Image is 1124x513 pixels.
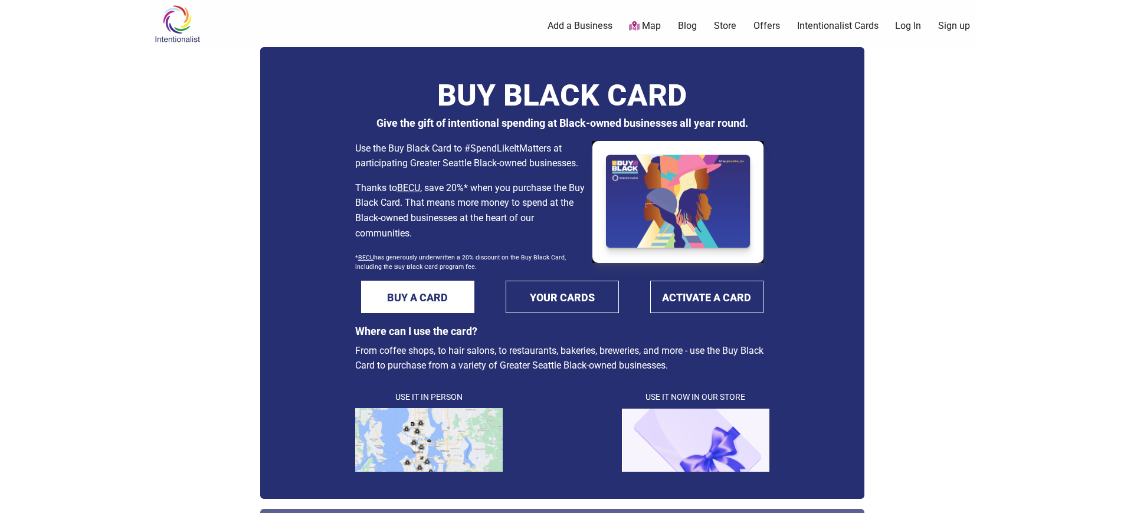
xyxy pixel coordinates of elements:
h4: Use It in Person [355,392,503,403]
a: BECU [358,254,374,261]
a: Add a Business [548,19,612,32]
a: Map [629,19,661,33]
a: BUY A CARD [361,281,474,313]
a: Sign up [938,19,970,32]
img: cardpurple1.png [622,408,769,472]
p: Use the Buy Black Card to #SpendLikeItMatters at participating Greater Seattle Black-owned busine... [355,141,586,171]
a: Log In [895,19,921,32]
h3: Where can I use the card? [355,325,769,337]
a: Blog [678,19,697,32]
h3: Give the gift of intentional spending at Black-owned businesses all year round. [355,117,769,129]
p: Thanks to , save 20%* when you purchase the Buy Black Card. That means more money to spend at the... [355,180,586,241]
a: Intentionalist Cards [797,19,879,32]
img: map.png [355,408,503,472]
a: ACTIVATE A CARD [650,281,763,313]
a: Store [714,19,736,32]
a: Offers [753,19,780,32]
h1: BUY BLACK CARD [355,74,769,111]
a: BECU [397,182,420,193]
p: From coffee shops, to hair salons, to restaurants, bakeries, breweries, and more - use the Buy Bl... [355,343,769,373]
a: YOUR CARDS [506,281,619,313]
img: Buy Black Card [592,141,763,262]
h4: Use It Now in Our Store [622,392,769,403]
sub: * has generously underwritten a 20% discount on the Buy Black Card, including the Buy Black Card ... [355,254,566,271]
img: Intentionalist [149,5,205,43]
